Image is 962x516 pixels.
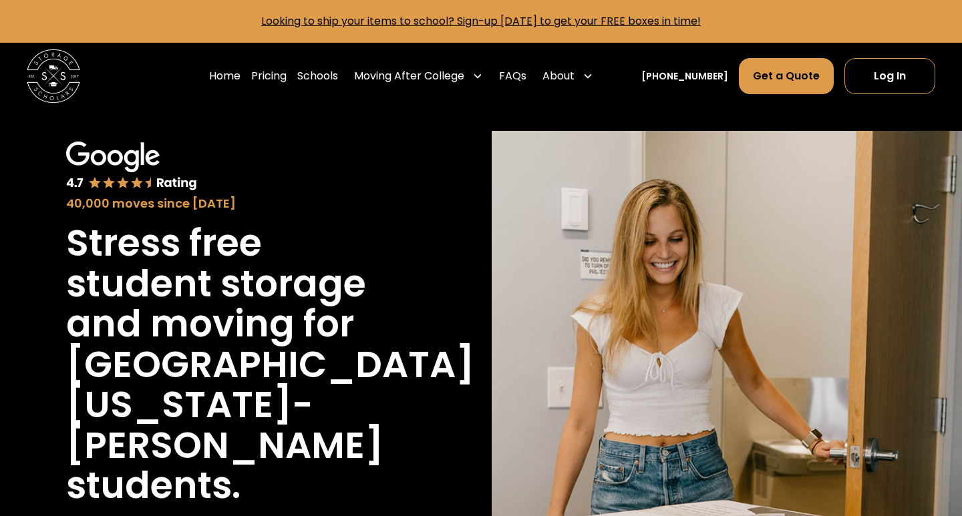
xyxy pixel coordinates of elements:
[297,57,338,95] a: Schools
[499,57,526,95] a: FAQs
[261,13,701,29] a: Looking to ship your items to school? Sign-up [DATE] to get your FREE boxes in time!
[66,465,240,506] h1: students.
[537,57,599,95] div: About
[66,142,197,192] img: Google 4.7 star rating
[542,68,575,84] div: About
[209,57,240,95] a: Home
[66,223,405,344] h1: Stress free student storage and moving for
[251,57,287,95] a: Pricing
[354,68,464,84] div: Moving After College
[641,69,728,83] a: [PHONE_NUMBER]
[27,49,80,103] a: home
[66,344,474,466] h1: [GEOGRAPHIC_DATA][US_STATE]-[PERSON_NAME]
[349,57,488,95] div: Moving After College
[739,58,834,94] a: Get a Quote
[844,58,935,94] a: Log In
[27,49,80,103] img: Storage Scholars main logo
[66,194,405,212] div: 40,000 moves since [DATE]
